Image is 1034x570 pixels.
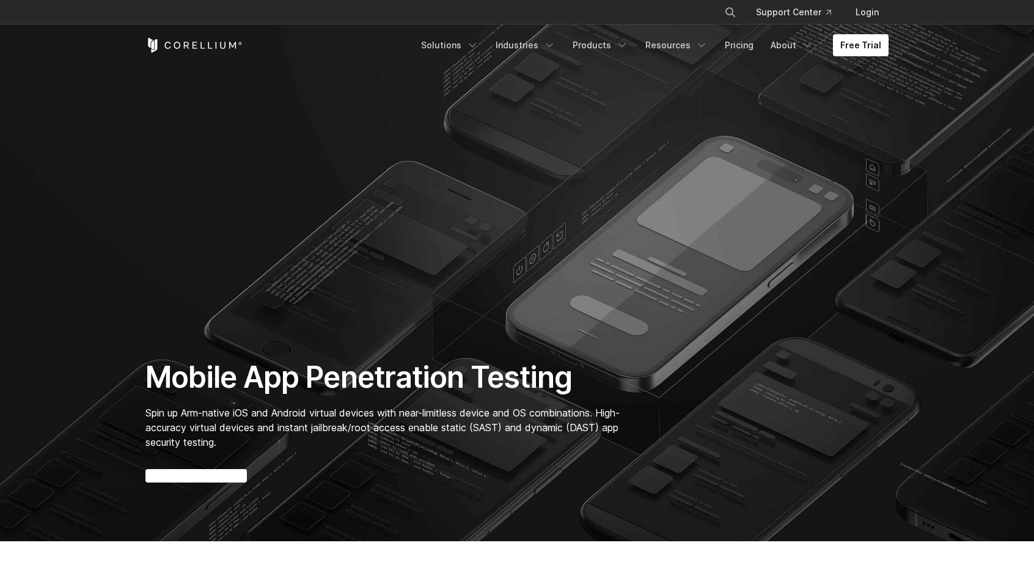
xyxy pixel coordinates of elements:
[145,407,620,448] span: Spin up Arm-native iOS and Android virtual devices with near-limitless device and OS combinations...
[638,34,715,56] a: Resources
[710,1,889,23] div: Navigation Menu
[719,1,741,23] button: Search
[746,1,841,23] a: Support Center
[414,34,486,56] a: Solutions
[846,1,889,23] a: Login
[488,34,563,56] a: Industries
[833,34,889,56] a: Free Trial
[717,34,761,56] a: Pricing
[145,38,243,53] a: Corellium Home
[414,34,889,56] div: Navigation Menu
[763,34,821,56] a: About
[145,359,632,396] h1: Mobile App Penetration Testing
[565,34,636,56] a: Products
